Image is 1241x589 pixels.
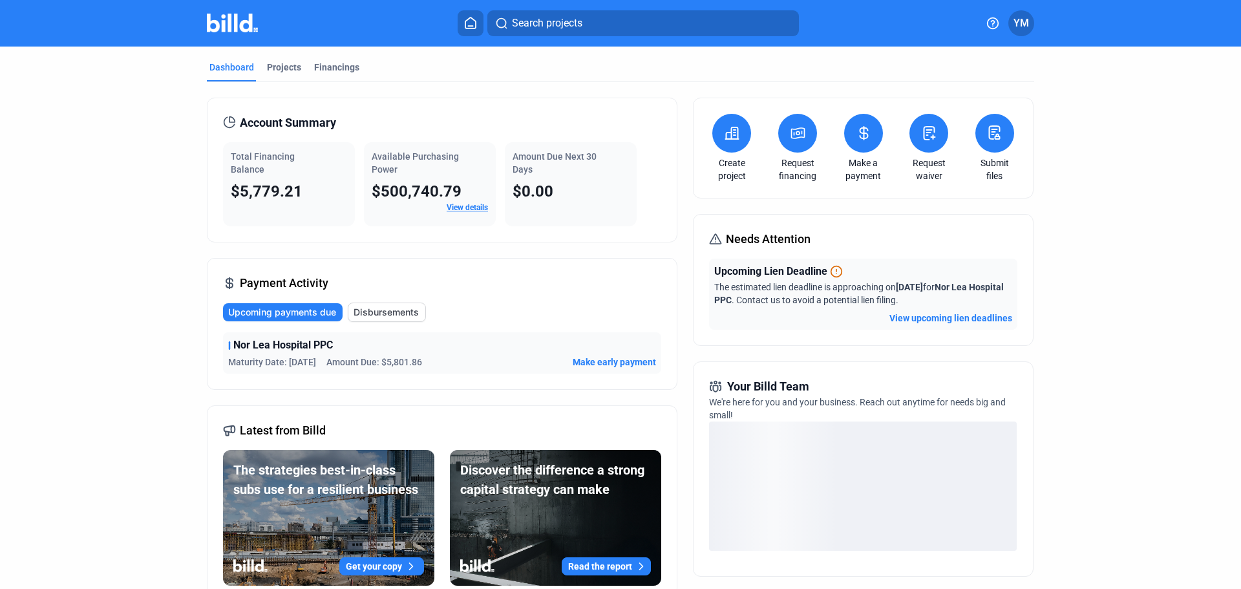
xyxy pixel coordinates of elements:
div: The strategies best-in-class subs use for a resilient business [233,460,424,499]
button: Make early payment [573,356,656,369]
a: Create project [709,156,754,182]
div: Projects [267,61,301,74]
span: Nor Lea Hospital PPC [233,337,333,353]
span: Maturity Date: [DATE] [228,356,316,369]
span: Your Billd Team [727,378,809,396]
button: Upcoming payments due [223,303,343,321]
span: Needs Attention [726,230,811,248]
span: We're here for you and your business. Reach out anytime for needs big and small! [709,397,1006,420]
button: View upcoming lien deadlines [889,312,1012,325]
a: Submit files [972,156,1017,182]
a: View details [447,203,488,212]
button: Get your copy [339,557,424,575]
span: Latest from Billd [240,422,326,440]
a: Request financing [775,156,820,182]
span: Account Summary [240,114,336,132]
span: Upcoming payments due [228,306,336,319]
a: Request waiver [906,156,951,182]
span: $5,779.21 [231,182,302,200]
span: $0.00 [513,182,553,200]
span: $500,740.79 [372,182,461,200]
span: The estimated lien deadline is approaching on for . Contact us to avoid a potential lien filing. [714,282,1004,305]
span: Total Financing Balance [231,151,295,175]
span: Search projects [512,16,582,31]
div: loading [709,422,1017,551]
button: Read the report [562,557,651,575]
div: Dashboard [209,61,254,74]
span: Disbursements [354,306,419,319]
a: Make a payment [841,156,886,182]
div: Financings [314,61,359,74]
button: Search projects [487,10,799,36]
button: YM [1008,10,1034,36]
img: Billd Company Logo [207,14,258,32]
span: Amount Due: $5,801.86 [326,356,422,369]
span: Payment Activity [240,274,328,292]
span: Available Purchasing Power [372,151,459,175]
span: Upcoming Lien Deadline [714,264,827,279]
span: Amount Due Next 30 Days [513,151,597,175]
div: Discover the difference a strong capital strategy can make [460,460,651,499]
span: [DATE] [896,282,923,292]
button: Disbursements [348,303,426,322]
span: YM [1013,16,1029,31]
